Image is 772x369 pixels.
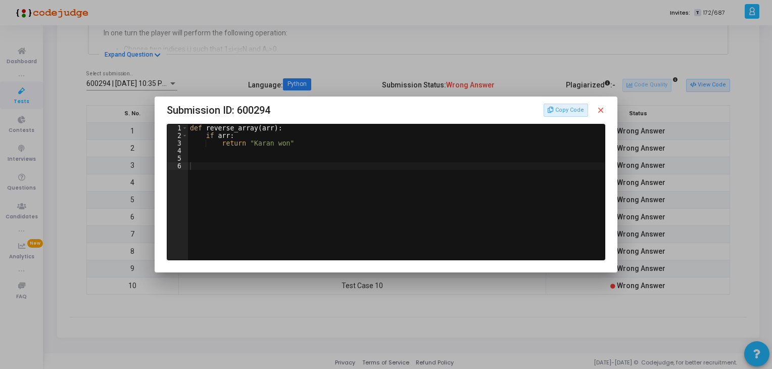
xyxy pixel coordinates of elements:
mat-icon: close [596,106,605,115]
button: Copy Code [544,104,588,117]
div: 2 [167,132,188,140]
div: 3 [167,140,188,147]
div: 1 [167,124,188,132]
div: 6 [167,162,188,170]
span: Submission ID: 600294 [167,102,270,118]
div: 5 [167,155,188,162]
div: 4 [167,147,188,155]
